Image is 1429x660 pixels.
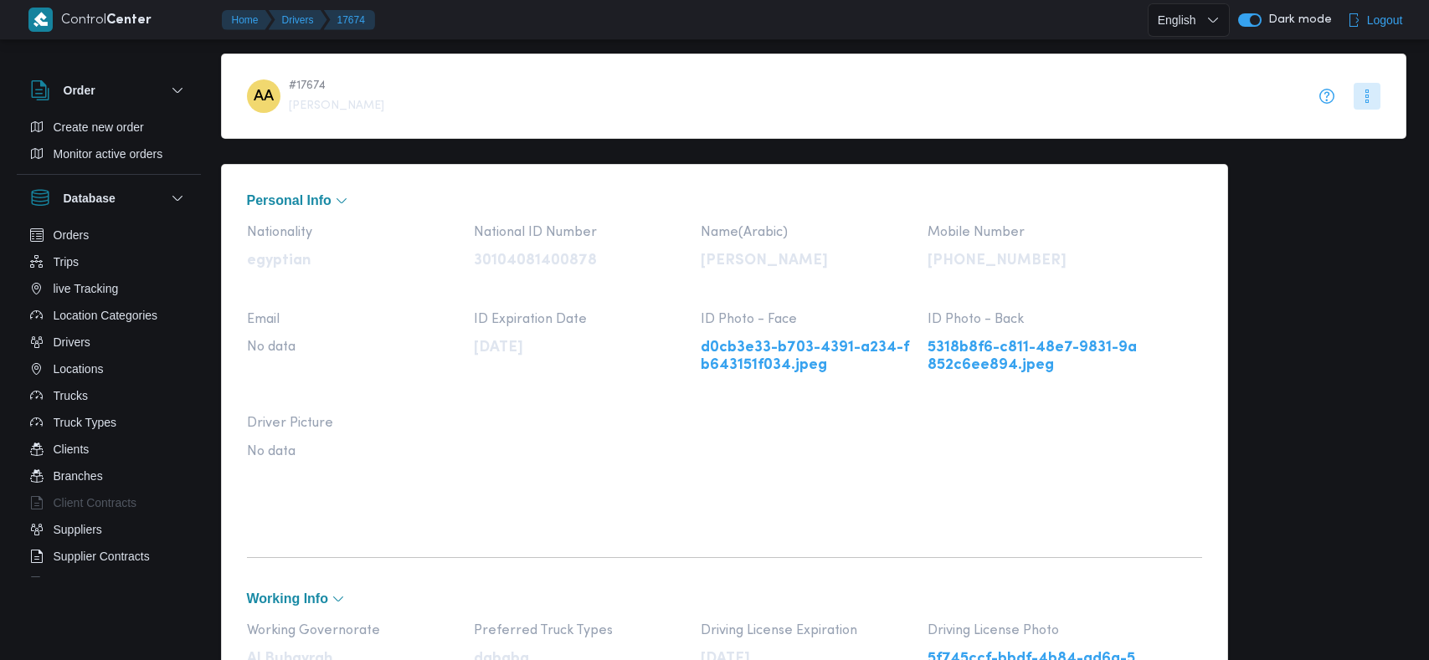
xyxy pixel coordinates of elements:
[54,252,80,272] span: Trips
[54,386,88,406] span: Trucks
[474,340,684,357] p: [DATE]
[54,332,90,352] span: Drivers
[17,114,201,174] div: Order
[54,412,116,432] span: Truck Types
[54,117,144,137] span: Create new order
[1317,86,1337,106] button: info
[54,144,163,164] span: Monitor active orders
[23,436,194,463] button: Clients
[701,623,911,638] span: Driving License Expiration
[247,79,280,113] div: Ahmad Aizat Said Daroish Sulaiaman
[247,592,328,606] span: Working Info
[247,444,457,459] span: No data
[54,359,104,379] span: Locations
[23,114,194,141] button: Create new order
[928,253,1138,270] p: [PHONE_NUMBER]
[30,188,188,208] button: Database
[54,493,137,513] span: Client Contracts
[701,225,911,240] span: Name(Arabic)
[23,302,194,329] button: Location Categories
[54,439,90,459] span: Clients
[23,570,194,596] button: Devices
[1354,83,1380,110] button: More
[701,340,911,374] a: d0cb3e33-b703-4391-a234-fb643151f034.jpeg
[289,100,384,113] span: [PERSON_NAME]
[247,194,1203,207] button: Personal Info
[1367,10,1403,30] span: Logout
[254,79,274,113] span: AA
[1340,3,1410,37] button: Logout
[247,312,457,327] span: Email
[54,546,150,566] span: Supplier Contracts
[701,253,911,270] p: [PERSON_NAME]
[247,416,457,431] span: Driver Picture
[474,623,684,638] span: Preferred Truck Types
[474,253,684,270] p: 30104081400878
[17,222,201,584] div: Database
[23,382,194,409] button: Trucks
[28,8,53,32] img: X8yXhbKr1z7QwAAAABJRU5ErkJggg==
[474,225,684,240] span: National ID Number
[324,10,375,30] button: 17674
[23,141,194,167] button: Monitor active orders
[247,253,457,270] p: egyptian
[54,279,119,299] span: live Tracking
[1262,13,1332,27] span: Dark mode
[23,222,194,248] button: Orders
[701,312,911,327] span: ID Photo - Face
[269,10,327,30] button: Drivers
[247,340,457,355] span: No data
[23,463,194,489] button: Branches
[247,623,457,638] span: Working Governorate
[54,305,158,325] span: Location Categories
[289,79,384,93] span: # 17674
[64,80,95,100] h3: Order
[23,248,194,275] button: Trips
[247,212,1203,527] div: Personal Info
[54,225,90,245] span: Orders
[54,466,103,486] span: Branches
[928,312,1138,327] span: ID Photo - Back
[23,489,194,516] button: Client Contracts
[23,356,194,382] button: Locations
[54,573,95,593] span: Devices
[247,225,457,240] span: Nationality
[106,14,152,27] b: Center
[64,188,116,208] h3: Database
[23,409,194,436] button: Truck Types
[23,516,194,543] button: Suppliers
[247,194,332,207] span: Personal Info
[54,519,102,540] span: Suppliers
[222,10,272,30] button: Home
[23,543,194,570] button: Supplier Contracts
[928,225,1138,240] span: Mobile Number
[474,312,684,327] span: ID Expiration Date
[928,623,1138,638] span: Driving License Photo
[247,592,1203,606] button: Working Info
[23,329,194,356] button: Drivers
[928,340,1138,374] a: 5318b8f6-c811-48e7-9831-9a852c6ee894.jpeg
[30,80,188,100] button: Order
[23,275,194,302] button: live Tracking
